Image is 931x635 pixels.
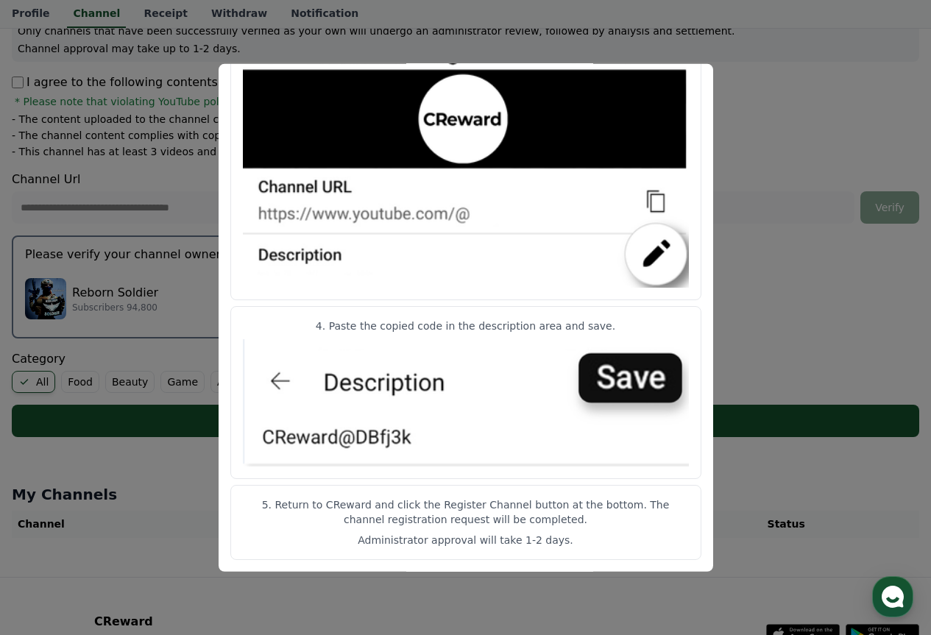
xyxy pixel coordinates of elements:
span: Home [38,489,63,500]
div: modal [219,63,713,571]
p: Administrator approval will take 1-2 days. [243,533,689,547]
p: 5. Return to CReward and click the Register Channel button at the bottom. The channel registratio... [243,497,689,527]
a: Messages [97,467,190,503]
img: channel-registration-guide [243,29,689,288]
p: 4. Paste the copied code in the description area and save. [243,319,689,333]
a: Home [4,467,97,503]
span: Settings [218,489,254,500]
img: channel-registration-guide [243,339,689,467]
a: Settings [190,467,283,503]
span: Messages [122,489,166,501]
